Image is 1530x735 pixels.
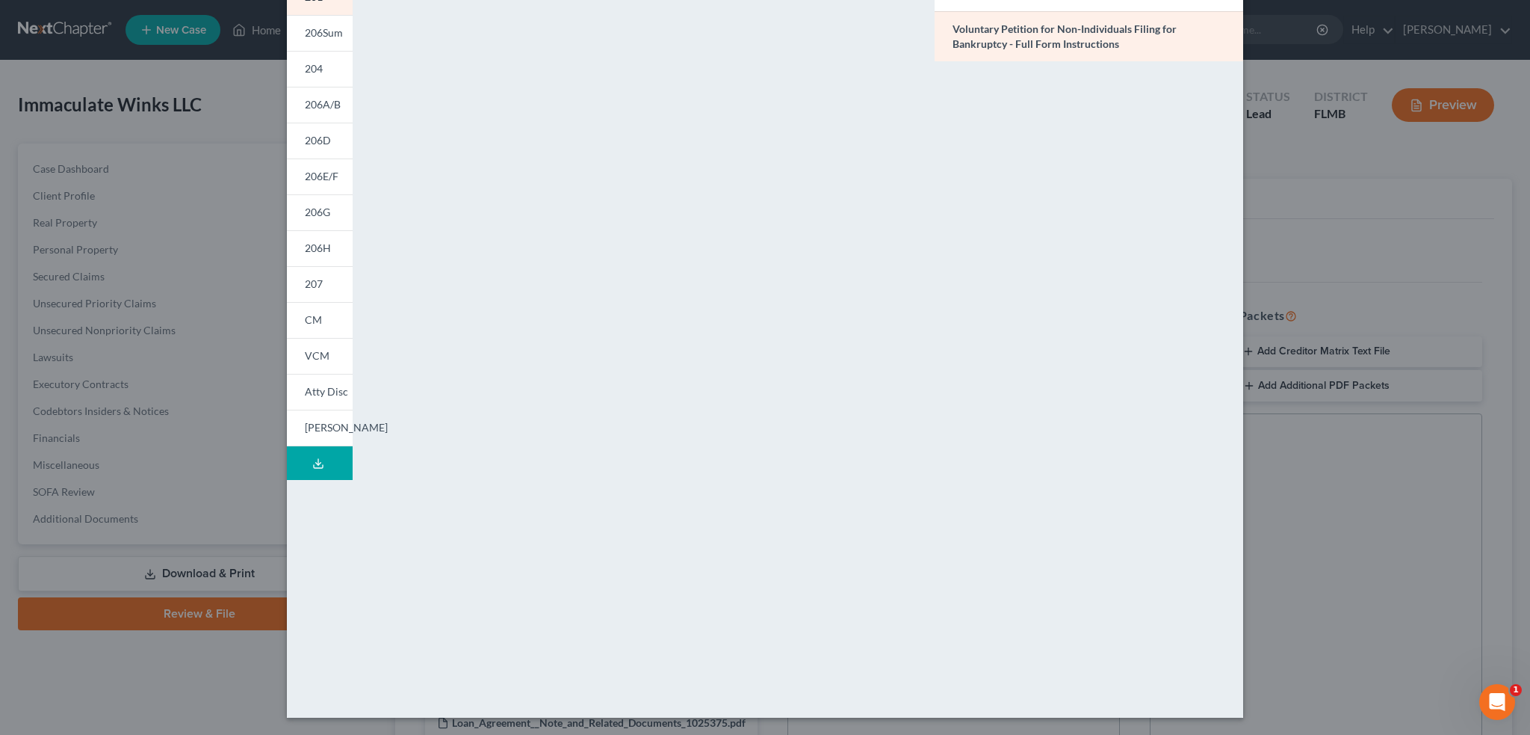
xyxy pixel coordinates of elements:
[305,170,338,182] span: 206E/F
[305,313,322,326] span: CM
[1510,684,1522,696] span: 1
[305,349,329,362] span: VCM
[287,123,353,159] a: 206D
[305,62,323,75] span: 204
[953,22,1177,50] strong: Voluntary Petition for Non-Individuals Filing for Bankruptcy - Full Form Instructions
[305,98,341,111] span: 206A/B
[287,51,353,87] a: 204
[305,206,330,218] span: 206G
[287,266,353,302] a: 207
[305,421,388,434] span: [PERSON_NAME]
[305,134,331,147] span: 206D
[305,277,323,290] span: 207
[287,15,353,51] a: 206Sum
[287,230,353,266] a: 206H
[1479,684,1515,720] iframe: Intercom live chat
[287,87,353,123] a: 206A/B
[287,302,353,338] a: CM
[287,374,353,410] a: Atty Disc
[305,385,348,398] span: Atty Disc
[305,26,343,39] span: 206Sum
[305,242,331,254] span: 206H
[287,338,353,374] a: VCM
[287,159,353,194] a: 206E/F
[287,410,353,446] a: [PERSON_NAME]
[287,194,353,230] a: 206G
